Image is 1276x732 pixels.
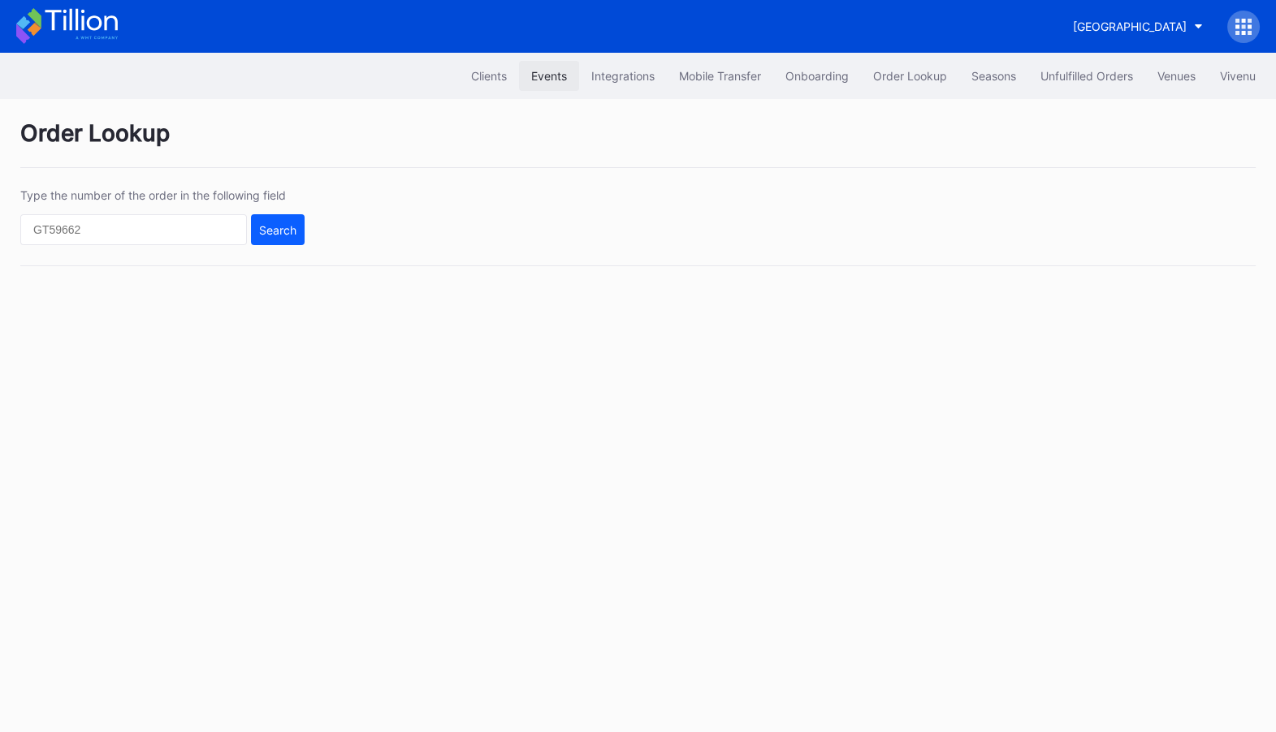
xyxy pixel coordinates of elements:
[1028,61,1145,91] button: Unfulfilled Orders
[1073,19,1187,33] div: [GEOGRAPHIC_DATA]
[591,69,655,83] div: Integrations
[1145,61,1208,91] button: Venues
[959,61,1028,91] button: Seasons
[20,214,247,245] input: GT59662
[785,69,849,83] div: Onboarding
[861,61,959,91] button: Order Lookup
[259,223,296,237] div: Search
[971,69,1016,83] div: Seasons
[20,188,305,202] div: Type the number of the order in the following field
[873,69,947,83] div: Order Lookup
[471,69,507,83] div: Clients
[519,61,579,91] button: Events
[1061,11,1215,41] button: [GEOGRAPHIC_DATA]
[773,61,861,91] button: Onboarding
[579,61,667,91] button: Integrations
[1208,61,1268,91] button: Vivenu
[1040,69,1133,83] div: Unfulfilled Orders
[667,61,773,91] button: Mobile Transfer
[1157,69,1196,83] div: Venues
[251,214,305,245] button: Search
[1220,69,1256,83] div: Vivenu
[531,69,567,83] div: Events
[679,69,761,83] div: Mobile Transfer
[20,119,1256,168] div: Order Lookup
[459,61,519,91] button: Clients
